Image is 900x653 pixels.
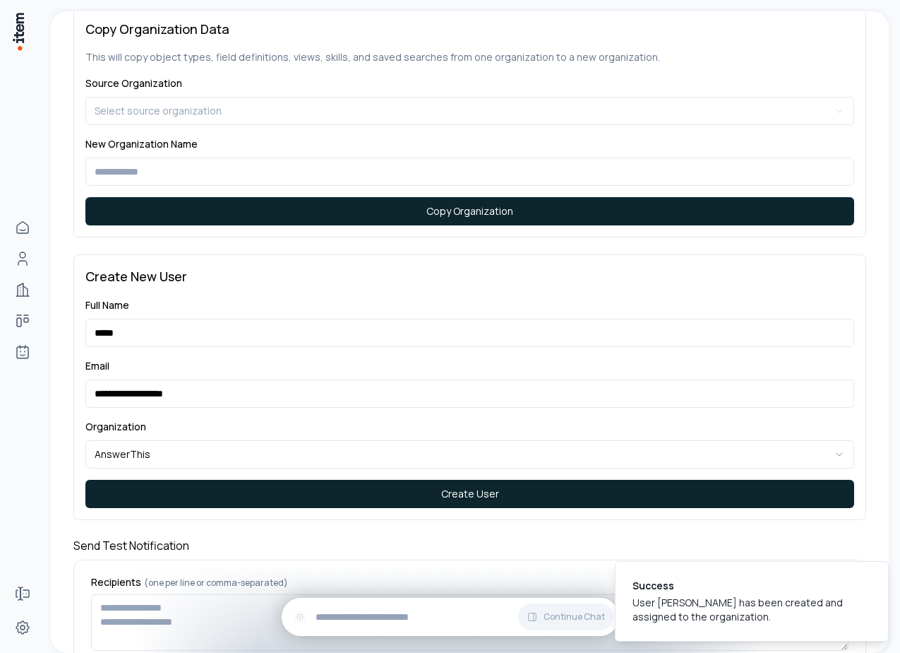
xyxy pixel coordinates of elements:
span: Continue Chat [544,611,605,623]
button: Create User [85,480,854,508]
label: Organization [85,420,146,433]
a: Contacts [8,245,37,273]
a: deals [8,307,37,335]
h4: Send Test Notification [73,537,866,554]
span: (one per line or comma-separated) [144,577,288,589]
p: This will copy object types, field definitions, views, skills, and saved searches from one organi... [85,50,854,64]
h3: Create New User [85,266,854,286]
label: Email [85,359,109,372]
button: Continue Chat [518,604,613,630]
button: Copy Organization [85,197,854,225]
a: Settings [8,613,37,642]
label: Full Name [85,298,129,312]
div: Success [632,579,865,593]
a: Agents [8,338,37,366]
label: Recipients [91,577,848,589]
label: Source Organization [85,76,182,90]
div: User [PERSON_NAME] has been created and assigned to the organization. [632,596,865,624]
a: Home [8,213,37,242]
label: New Organization Name [85,137,198,151]
h3: Copy Organization Data [85,19,854,39]
a: Forms [8,580,37,608]
div: Continue Chat [282,598,619,636]
img: Item Brain Logo [11,11,25,52]
a: Companies [8,276,37,304]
